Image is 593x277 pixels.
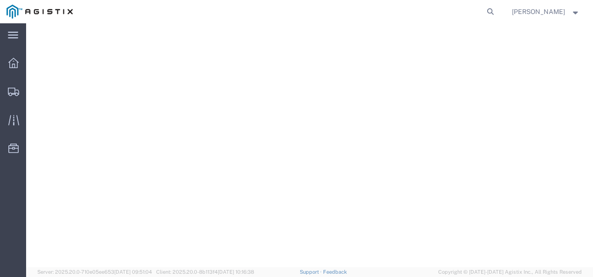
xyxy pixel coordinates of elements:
[323,269,347,275] a: Feedback
[511,6,580,17] button: [PERSON_NAME]
[218,269,254,275] span: [DATE] 10:16:38
[26,23,593,267] iframe: FS Legacy Container
[512,7,565,17] span: Nathan Seeley
[114,269,152,275] span: [DATE] 09:51:04
[300,269,323,275] a: Support
[156,269,254,275] span: Client: 2025.20.0-8b113f4
[438,268,582,276] span: Copyright © [DATE]-[DATE] Agistix Inc., All Rights Reserved
[7,5,73,19] img: logo
[37,269,152,275] span: Server: 2025.20.0-710e05ee653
